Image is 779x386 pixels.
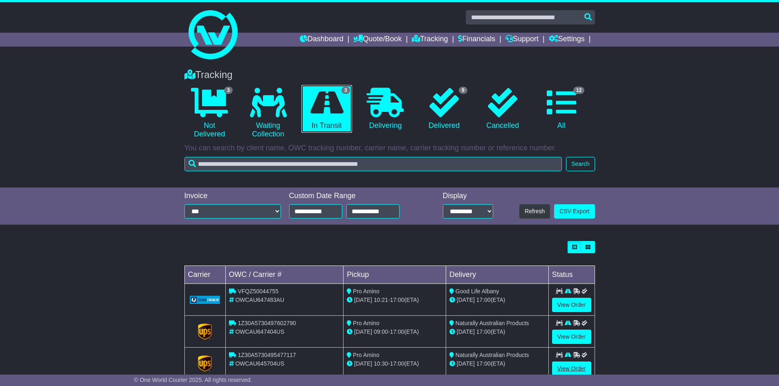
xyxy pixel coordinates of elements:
[456,288,499,295] span: Good Life Albany
[419,85,469,133] a: 9 Delivered
[552,361,591,376] a: View Order
[184,85,235,142] a: 3 Not Delivered
[198,355,212,372] img: GetCarrierServiceLogo
[353,352,379,358] span: Pro Amino
[347,328,442,336] div: - (ETA)
[552,330,591,344] a: View Order
[476,360,491,367] span: 17:00
[134,377,252,383] span: © One World Courier 2025. All rights reserved.
[354,360,372,367] span: [DATE]
[478,85,528,133] a: Cancelled
[225,266,343,284] td: OWC / Carrier #
[184,192,281,201] div: Invoice
[224,87,233,94] span: 3
[536,85,586,133] a: 12 All
[289,192,420,201] div: Custom Date Range
[354,297,372,303] span: [DATE]
[457,297,475,303] span: [DATE]
[449,296,545,304] div: (ETA)
[235,360,284,367] span: OWCAU645704US
[446,266,548,284] td: Delivery
[449,328,545,336] div: (ETA)
[374,297,388,303] span: 10:21
[301,85,352,133] a: 3 In Transit
[459,87,467,94] span: 9
[458,33,495,47] a: Financials
[353,288,379,295] span: Pro Amino
[374,328,388,335] span: 09:00
[347,296,442,304] div: - (ETA)
[552,298,591,312] a: View Order
[360,85,411,133] a: Delivering
[198,324,212,340] img: GetCarrierServiceLogo
[449,359,545,368] div: (ETA)
[457,360,475,367] span: [DATE]
[238,288,278,295] span: VFQZ50044755
[243,85,293,142] a: Waiting Collection
[390,360,404,367] span: 17:00
[238,320,296,326] span: 1Z30A5730497602790
[353,33,402,47] a: Quote/Book
[549,33,585,47] a: Settings
[390,297,404,303] span: 17:00
[566,157,595,171] button: Search
[180,69,599,81] div: Tracking
[343,266,446,284] td: Pickup
[238,352,296,358] span: 1Z30A5730495477117
[235,297,284,303] span: OWCAU647483AU
[519,204,550,219] button: Refresh
[390,328,404,335] span: 17:00
[476,297,491,303] span: 17:00
[412,33,448,47] a: Tracking
[341,87,350,94] span: 3
[476,328,491,335] span: 17:00
[347,359,442,368] div: - (ETA)
[505,33,539,47] a: Support
[443,192,493,201] div: Display
[190,296,220,304] img: GetCarrierServiceLogo
[457,328,475,335] span: [DATE]
[456,352,529,358] span: Naturally Australian Products
[300,33,343,47] a: Dashboard
[456,320,529,326] span: Naturally Australian Products
[374,360,388,367] span: 10:30
[353,320,379,326] span: Pro Amino
[184,266,225,284] td: Carrier
[573,87,584,94] span: 12
[184,144,595,153] p: You can search by client name, OWC tracking number, carrier name, carrier tracking number or refe...
[548,266,595,284] td: Status
[354,328,372,335] span: [DATE]
[554,204,595,219] a: CSV Export
[235,328,284,335] span: OWCAU647404US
